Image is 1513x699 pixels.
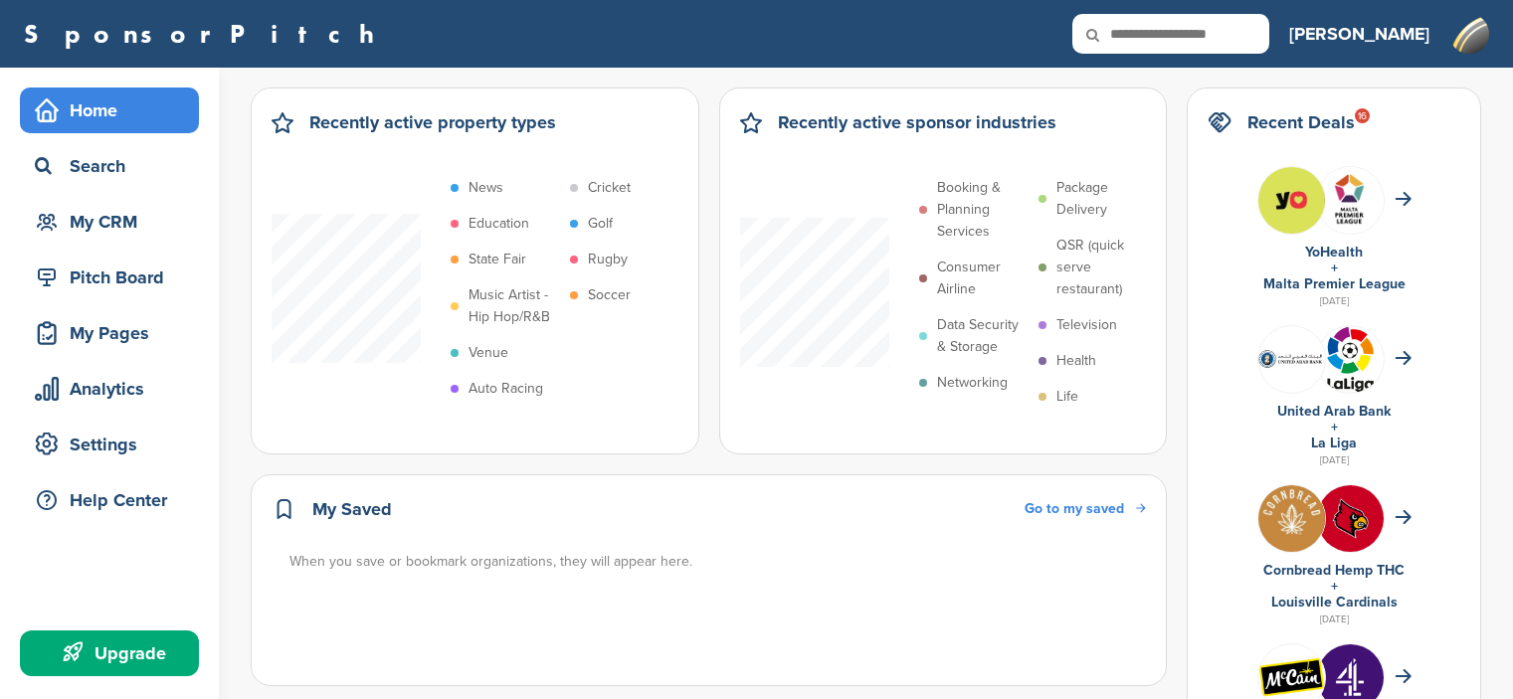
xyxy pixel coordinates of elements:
div: [DATE] [1208,451,1460,469]
div: [DATE] [1208,611,1460,628]
a: Analytics [20,366,199,412]
a: Louisville Cardinals [1271,594,1398,611]
a: My CRM [20,199,199,245]
p: Networking [937,372,1008,394]
p: Golf [588,213,613,235]
h2: Recently active property types [309,108,556,136]
div: Upgrade [30,635,199,671]
a: + [1331,419,1338,436]
div: Analytics [30,371,199,407]
img: Data [1258,349,1325,369]
p: Education [469,213,529,235]
div: 16 [1355,108,1370,123]
p: Television [1056,314,1117,336]
p: Rugby [588,249,628,270]
p: Auto Racing [469,378,543,400]
p: Life [1056,386,1078,408]
p: Consumer Airline [937,257,1029,300]
a: United Arab Bank [1277,403,1391,420]
div: Settings [30,427,199,462]
a: YoHealth [1305,244,1363,261]
div: When you save or bookmark organizations, they will appear here. [289,551,1148,573]
h2: Recent Deals [1247,108,1355,136]
p: Health [1056,350,1096,372]
a: SponsorPitch [24,21,387,47]
a: Help Center [20,477,199,523]
p: Cricket [588,177,631,199]
a: Home [20,87,199,133]
div: My Pages [30,315,199,351]
p: Venue [469,342,508,364]
img: Open uri20141112 50798 1gyzy02 [1258,657,1325,697]
a: Cornbread Hemp THC [1263,562,1405,579]
h2: Recently active sponsor industries [778,108,1056,136]
img: Laliga logo [1317,326,1384,393]
h3: [PERSON_NAME] [1289,20,1429,48]
a: La Liga [1311,435,1357,451]
p: News [469,177,503,199]
img: 525644331 17898828333253369 2166898335964047711 n [1258,167,1325,234]
p: Music Artist - Hip Hop/R&B [469,284,560,328]
div: Search [30,148,199,184]
div: [DATE] [1208,292,1460,310]
p: Data Security & Storage [937,314,1029,358]
img: Group 244 [1317,167,1384,234]
span: Go to my saved [1025,500,1124,517]
div: Help Center [30,482,199,518]
a: + [1331,578,1338,595]
a: [PERSON_NAME] [1289,12,1429,56]
a: Pitch Board [20,255,199,300]
div: Home [30,92,199,128]
h2: My Saved [312,495,392,523]
p: State Fair [469,249,526,270]
a: + [1331,260,1338,276]
a: Go to my saved [1025,498,1146,520]
a: Upgrade [20,630,199,676]
img: Ophy wkc 400x400 [1317,485,1384,552]
p: Soccer [588,284,631,306]
p: QSR (quick serve restaurant) [1056,235,1148,300]
a: Settings [20,422,199,467]
div: My CRM [30,204,199,240]
p: Booking & Planning Services [937,177,1029,243]
p: Package Delivery [1056,177,1148,221]
a: Search [20,143,199,189]
a: My Pages [20,310,199,356]
div: Pitch Board [30,260,199,295]
a: Malta Premier League [1263,275,1406,292]
img: 6eae1oa 400x400 [1258,485,1325,552]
